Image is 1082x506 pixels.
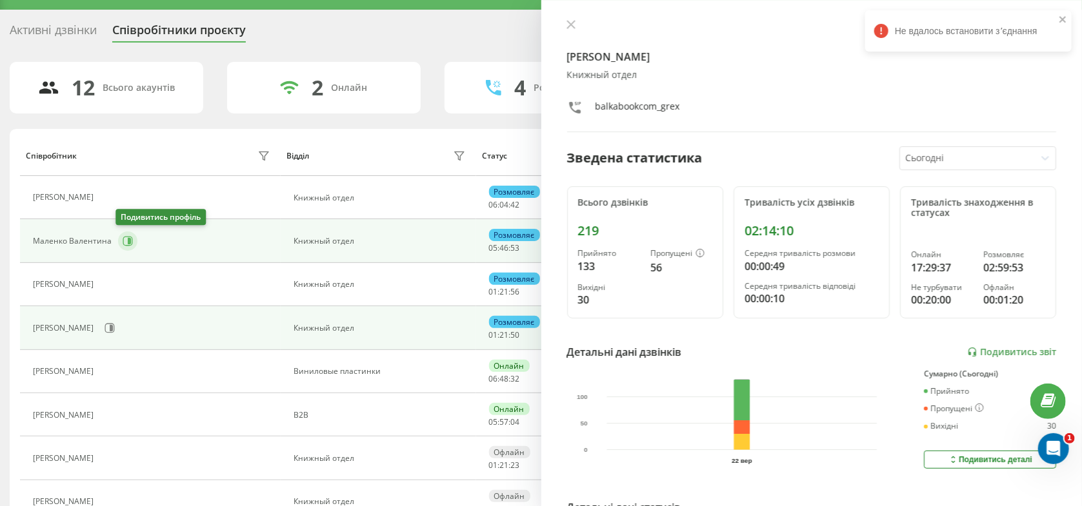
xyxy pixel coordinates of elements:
div: [PERSON_NAME] [33,193,97,202]
div: 133 [578,258,640,274]
div: Співробітник [26,151,77,161]
div: 4 [514,75,526,100]
div: 17:29:37 [911,260,973,275]
div: Середня тривалість відповіді [745,282,879,291]
text: 0 [584,446,588,453]
span: 01 [489,460,498,471]
div: Книжный отдел [294,324,469,333]
div: 02:59:53 [983,260,1045,275]
span: 56 [511,286,520,297]
span: 01 [489,286,498,297]
span: 42 [511,199,520,210]
div: : : [489,375,520,384]
span: 01 [489,329,498,340]
div: Вихідні [924,422,958,431]
div: Офлайн [983,283,1045,292]
div: Книжный отдел [294,193,469,202]
div: Онлайн [489,360,530,372]
div: 00:01:20 [983,292,1045,307]
span: 04 [500,199,509,210]
div: Розмовляє [489,186,540,198]
div: Книжный отдел [294,280,469,289]
div: [PERSON_NAME] [33,367,97,376]
text: 22 вер [732,457,752,464]
div: Онлайн [331,83,367,93]
text: 50 [580,420,588,427]
div: B2B [294,411,469,420]
button: Подивитись деталі [924,451,1056,469]
span: 06 [489,373,498,384]
span: 57 [500,416,509,427]
div: 56 [650,260,712,275]
div: Статус [482,151,507,161]
div: : : [489,244,520,253]
div: Онлайн [911,250,973,259]
button: close [1059,14,1068,26]
div: Всього дзвінків [578,197,712,208]
h4: [PERSON_NAME] [567,49,1057,64]
div: Детальні дані дзвінків [567,344,682,360]
div: 00:00:10 [745,291,879,306]
div: Офлайн [489,490,530,502]
iframe: Intercom live chat [1038,433,1069,464]
div: Онлайн [489,403,530,415]
div: Вихідні [578,283,640,292]
span: 05 [489,242,498,253]
div: Активні дзвінки [10,23,97,43]
span: 21 [500,460,509,471]
span: 53 [511,242,520,253]
span: 05 [489,416,498,427]
span: 48 [500,373,509,384]
div: Маленко Валентина [33,237,115,246]
div: Тривалість знаходження в статусах [911,197,1045,219]
span: 21 [500,329,509,340]
div: Подивитись деталі [948,454,1032,465]
div: 30 [1047,422,1056,431]
div: 12 [72,75,95,100]
div: Пропущені [650,249,712,259]
a: Подивитись звіт [967,347,1056,358]
div: Зведена статистика [567,148,703,168]
div: : : [489,331,520,340]
span: 21 [500,286,509,297]
div: 02:14:10 [745,223,879,238]
div: Книжный отдел [567,70,1057,81]
div: Розмовляють [534,83,596,93]
div: [PERSON_NAME] [33,280,97,289]
div: Відділ [286,151,309,161]
div: Подивитись профіль [115,209,206,226]
div: [PERSON_NAME] [33,411,97,420]
div: Середня тривалість розмови [745,249,879,258]
div: : : [489,418,520,427]
div: Розмовляє [983,250,1045,259]
div: Співробітники проєкту [112,23,246,43]
div: 00:00:49 [745,258,879,274]
div: Всього акаунтів [103,83,175,93]
div: Прийнято [578,249,640,258]
div: Виниловые пластинки [294,367,469,376]
div: Тривалість усіх дзвінків [745,197,879,208]
div: : : [489,287,520,297]
div: balkabookcom_grex [596,100,680,119]
div: [PERSON_NAME] [33,497,97,506]
div: Не вдалось встановити зʼєднання [865,10,1072,52]
div: Прийнято [924,387,969,396]
div: Книжный отдел [294,237,469,246]
text: 100 [577,393,588,400]
div: Розмовляє [489,316,540,328]
div: Пропущені [924,404,984,414]
span: 32 [511,373,520,384]
div: Розмовляє [489,229,540,241]
div: Сумарно (Сьогодні) [924,369,1056,378]
div: 219 [578,223,712,238]
div: Розмовляє [489,273,540,285]
div: 2 [312,75,323,100]
span: 04 [511,416,520,427]
div: Офлайн [489,446,530,458]
span: 06 [489,199,498,210]
div: Книжный отдел [294,454,469,463]
div: : : [489,461,520,470]
div: : : [489,200,520,209]
span: 1 [1065,433,1075,443]
div: [PERSON_NAME] [33,454,97,463]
